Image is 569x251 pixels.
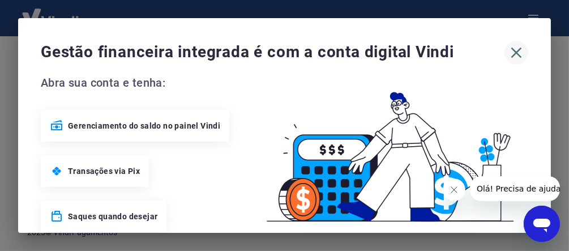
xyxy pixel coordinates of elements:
span: Transações via Pix [68,165,140,177]
span: Gerenciamento do saldo no painel Vindi [68,120,220,131]
iframe: Botão para abrir a janela de mensagens [524,206,560,242]
span: Olá! Precisa de ajuda? [7,8,95,17]
img: Good Billing [253,74,528,228]
span: Saques quando desejar [68,211,157,222]
span: Abra sua conta e tenha: [41,74,253,92]
span: Gestão financeira integrada é com a conta digital Vindi [41,41,504,63]
iframe: Fechar mensagem [443,178,465,201]
iframe: Mensagem da empresa [470,176,560,201]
